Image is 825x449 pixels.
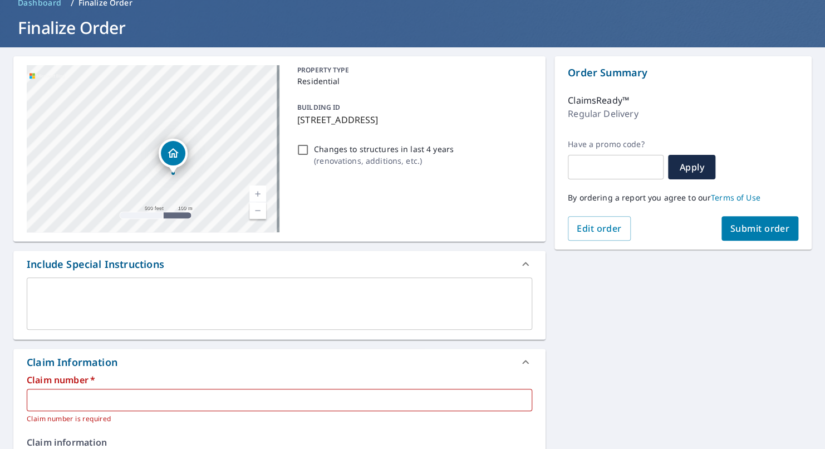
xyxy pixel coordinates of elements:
[27,375,532,384] label: Claim number
[668,155,715,179] button: Apply
[730,222,790,235] span: Submit order
[568,65,798,80] p: Order Summary
[27,438,532,447] label: Claim information
[577,222,622,235] span: Edit order
[13,349,546,375] div: Claim Information
[297,103,340,112] p: BUILDING ID
[568,193,798,203] p: By ordering a report you agree to our
[568,107,638,120] p: Regular Delivery
[711,192,760,203] a: Terms of Use
[568,139,664,149] label: Have a promo code?
[297,75,528,87] p: Residential
[249,202,266,219] a: Current Level 16, Zoom Out
[297,65,528,75] p: PROPERTY TYPE
[13,251,546,277] div: Include Special Instructions
[677,161,706,173] span: Apply
[27,355,117,370] div: Claim Information
[249,186,266,202] a: Current Level 16, Zoom In
[297,113,528,126] p: [STREET_ADDRESS]
[721,216,799,241] button: Submit order
[314,143,454,155] p: Changes to structures in last 4 years
[568,94,629,107] p: ClaimsReady™
[568,216,631,241] button: Edit order
[13,16,812,39] h1: Finalize Order
[159,139,188,173] div: Dropped pin, building 1, Residential property, 6809 Dublin Ave Birmingham, AL 35212
[27,257,164,272] div: Include Special Instructions
[27,413,524,424] p: Claim number is required
[314,155,454,167] p: ( renovations, additions, etc. )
